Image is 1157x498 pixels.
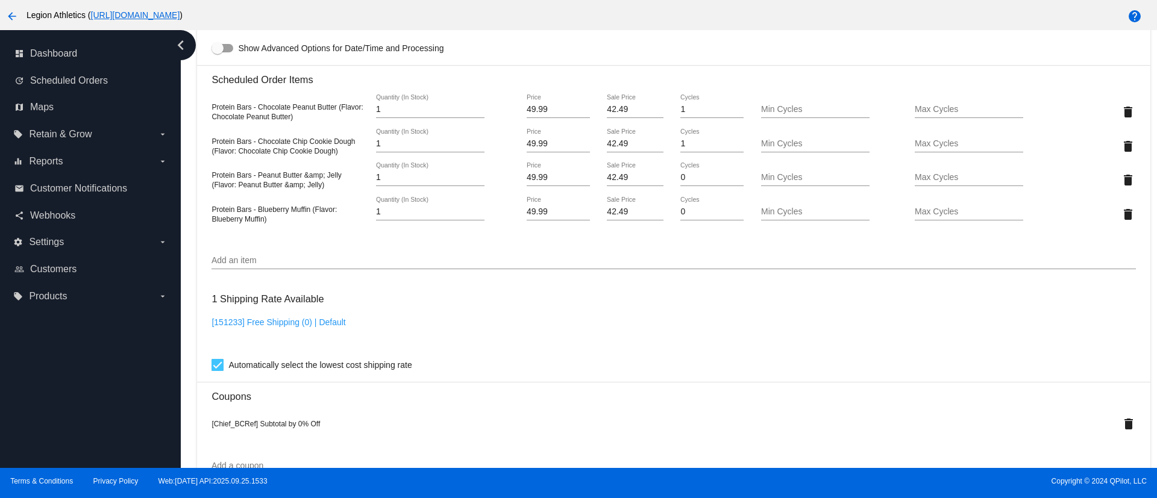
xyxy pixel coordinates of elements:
[761,173,870,182] input: Min Cycles
[1121,139,1135,154] mat-icon: delete
[212,461,1135,471] input: Add a coupon
[589,477,1147,485] span: Copyright © 2024 QPilot, LLC
[607,173,663,182] input: Sale Price
[212,137,355,155] span: Protein Bars - Chocolate Chip Cookie Dough (Flavor: Chocolate Chip Cookie Dough)
[1127,9,1142,23] mat-icon: help
[680,207,744,217] input: Cycles
[607,139,663,149] input: Sale Price
[376,173,484,182] input: Quantity (In Stock)
[238,42,444,54] span: Show Advanced Options for Date/Time and Processing
[158,157,168,166] i: arrow_drop_down
[607,207,663,217] input: Sale Price
[14,102,24,112] i: map
[29,291,67,302] span: Products
[212,205,337,223] span: Protein Bars - Blueberry Muffin (Flavor: Blueberry Muffin)
[30,75,108,86] span: Scheduled Orders
[680,139,744,149] input: Cycles
[376,207,484,217] input: Quantity (In Stock)
[761,207,870,217] input: Min Cycles
[212,256,1135,266] input: Add an item
[527,105,590,114] input: Price
[527,207,590,217] input: Price
[14,71,168,90] a: update Scheduled Orders
[13,129,23,139] i: local_offer
[14,179,168,198] a: email Customer Notifications
[376,139,484,149] input: Quantity (In Stock)
[212,317,345,327] a: [151233] Free Shipping (0) | Default
[30,48,77,59] span: Dashboard
[5,9,19,23] mat-icon: arrow_back
[915,173,1023,182] input: Max Cycles
[915,139,1023,149] input: Max Cycles
[30,183,127,194] span: Customer Notifications
[212,103,363,121] span: Protein Bars - Chocolate Peanut Butter (Flavor: Chocolate Peanut Butter)
[14,184,24,193] i: email
[915,105,1023,114] input: Max Cycles
[376,105,484,114] input: Quantity (In Stock)
[607,105,663,114] input: Sale Price
[14,76,24,86] i: update
[29,237,64,247] span: Settings
[14,260,168,279] a: people_outline Customers
[14,44,168,63] a: dashboard Dashboard
[1121,207,1135,222] mat-icon: delete
[13,157,23,166] i: equalizer
[29,156,63,167] span: Reports
[14,98,168,117] a: map Maps
[1121,417,1136,431] mat-icon: delete
[10,477,73,485] a: Terms & Conditions
[527,173,590,182] input: Price
[30,264,77,275] span: Customers
[212,65,1135,86] h3: Scheduled Order Items
[14,264,24,274] i: people_outline
[761,105,870,114] input: Min Cycles
[14,211,24,220] i: share
[171,36,190,55] i: chevron_left
[915,207,1023,217] input: Max Cycles
[158,291,168,301] i: arrow_drop_down
[1121,173,1135,187] mat-icon: delete
[680,173,744,182] input: Cycles
[27,10,183,20] span: Legion Athletics ( )
[212,171,341,189] span: Protein Bars - Peanut Butter &amp; Jelly (Flavor: Peanut Butter &amp; Jelly)
[30,210,75,221] span: Webhooks
[91,10,180,20] a: [URL][DOMAIN_NAME]
[212,420,320,428] span: [Chief_BCRef] Subtotal by 0% Off
[228,358,412,372] span: Automatically select the lowest cost shipping rate
[1121,105,1135,119] mat-icon: delete
[29,129,92,140] span: Retain & Grow
[14,49,24,58] i: dashboard
[13,291,23,301] i: local_offer
[14,206,168,225] a: share Webhooks
[761,139,870,149] input: Min Cycles
[158,477,268,485] a: Web:[DATE] API:2025.09.25.1533
[13,237,23,247] i: settings
[212,382,1135,402] h3: Coupons
[212,286,324,312] h3: 1 Shipping Rate Available
[527,139,590,149] input: Price
[680,105,744,114] input: Cycles
[158,237,168,247] i: arrow_drop_down
[158,129,168,139] i: arrow_drop_down
[30,102,54,113] span: Maps
[93,477,139,485] a: Privacy Policy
